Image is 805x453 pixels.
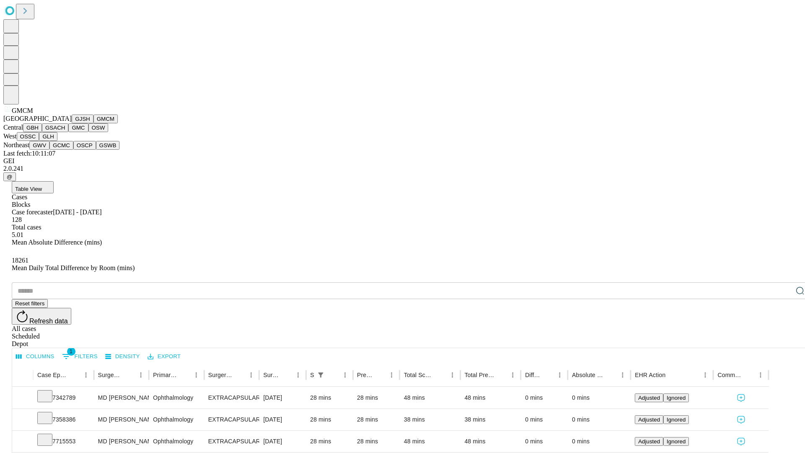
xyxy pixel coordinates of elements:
[145,350,183,363] button: Export
[635,415,663,424] button: Adjusted
[663,415,689,424] button: Ignored
[667,417,686,423] span: Ignored
[37,372,68,378] div: Case Epic Id
[755,369,766,381] button: Menu
[717,372,742,378] div: Comments
[12,231,23,238] span: 5.01
[3,172,16,181] button: @
[525,409,563,430] div: 0 mins
[16,413,29,427] button: Expand
[315,369,327,381] button: Show filters
[572,372,604,378] div: Absolute Difference
[179,369,190,381] button: Sort
[310,409,349,430] div: 28 mins
[208,387,255,409] div: EXTRACAPSULAR CATARACT REMOVAL WITH [MEDICAL_DATA]
[357,387,396,409] div: 28 mins
[12,224,41,231] span: Total cases
[465,409,517,430] div: 38 mins
[525,372,541,378] div: Difference
[638,395,660,401] span: Adjusted
[3,124,23,131] span: Central
[12,299,48,308] button: Reset filters
[667,395,686,401] span: Ignored
[208,372,233,378] div: Surgery Name
[525,431,563,452] div: 0 mins
[72,115,93,123] button: GJSH
[315,369,327,381] div: 1 active filter
[404,372,434,378] div: Total Scheduled Duration
[357,372,374,378] div: Predicted In Room Duration
[263,409,302,430] div: [DATE]
[68,123,88,132] button: GMC
[7,174,13,180] span: @
[667,438,686,445] span: Ignored
[3,115,72,122] span: [GEOGRAPHIC_DATA]
[37,431,90,452] div: 7715553
[339,369,351,381] button: Menu
[572,409,626,430] div: 0 mins
[12,264,135,271] span: Mean Daily Total Difference by Room (mins)
[3,165,802,172] div: 2.0.241
[465,372,495,378] div: Total Predicted Duration
[12,239,102,246] span: Mean Absolute Difference (mins)
[617,369,628,381] button: Menu
[3,157,802,165] div: GEI
[135,369,147,381] button: Menu
[153,409,200,430] div: Ophthalmology
[263,387,302,409] div: [DATE]
[153,372,177,378] div: Primary Service
[190,369,202,381] button: Menu
[68,369,80,381] button: Sort
[435,369,447,381] button: Sort
[29,141,49,150] button: GWV
[12,107,33,114] span: GMCM
[98,431,145,452] div: MD [PERSON_NAME]
[93,115,118,123] button: GMCM
[16,435,29,449] button: Expand
[263,372,280,378] div: Surgery Date
[666,369,678,381] button: Sort
[29,318,68,325] span: Refresh data
[12,308,71,325] button: Refresh data
[404,409,456,430] div: 38 mins
[98,409,145,430] div: MD [PERSON_NAME]
[280,369,292,381] button: Sort
[310,431,349,452] div: 28 mins
[3,133,17,140] span: West
[98,372,122,378] div: Surgeon Name
[3,141,29,148] span: Northeast
[67,347,75,356] span: 1
[123,369,135,381] button: Sort
[245,369,257,381] button: Menu
[554,369,566,381] button: Menu
[525,387,563,409] div: 0 mins
[699,369,711,381] button: Menu
[88,123,109,132] button: OSW
[507,369,519,381] button: Menu
[16,391,29,406] button: Expand
[98,387,145,409] div: MD [PERSON_NAME]
[404,431,456,452] div: 48 mins
[638,438,660,445] span: Adjusted
[635,372,665,378] div: EHR Action
[572,431,626,452] div: 0 mins
[310,372,314,378] div: Scheduled In Room Duration
[572,387,626,409] div: 0 mins
[42,123,68,132] button: GSACH
[80,369,92,381] button: Menu
[635,437,663,446] button: Adjusted
[234,369,245,381] button: Sort
[263,431,302,452] div: [DATE]
[542,369,554,381] button: Sort
[73,141,96,150] button: OSCP
[53,208,101,216] span: [DATE] - [DATE]
[37,409,90,430] div: 7358386
[310,387,349,409] div: 28 mins
[3,150,55,157] span: Last fetch: 10:11:07
[208,409,255,430] div: EXTRACAPSULAR CATARACT REMOVAL WITH [MEDICAL_DATA]
[103,350,142,363] button: Density
[495,369,507,381] button: Sort
[465,387,517,409] div: 48 mins
[663,393,689,402] button: Ignored
[12,208,53,216] span: Case forecaster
